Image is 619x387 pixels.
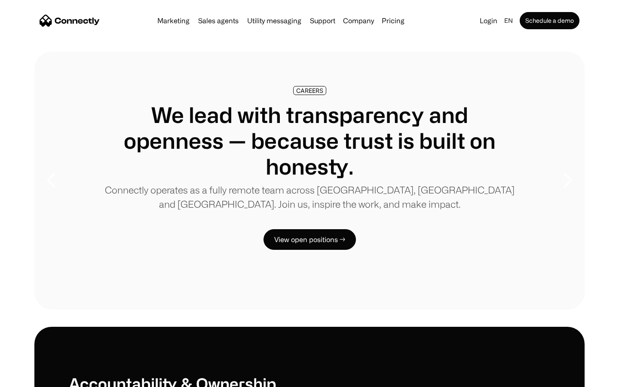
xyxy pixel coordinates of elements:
a: Support [306,17,339,24]
a: Login [476,15,501,27]
a: View open positions → [264,229,356,250]
ul: Language list [17,372,52,384]
aside: Language selected: English [9,371,52,384]
div: en [504,15,513,27]
div: CAREERS [296,87,323,94]
a: Sales agents [195,17,242,24]
p: Connectly operates as a fully remote team across [GEOGRAPHIC_DATA], [GEOGRAPHIC_DATA] and [GEOGRA... [103,183,516,211]
h1: We lead with transparency and openness — because trust is built on honesty. [103,102,516,179]
a: Utility messaging [244,17,305,24]
a: Pricing [378,17,408,24]
div: Company [343,15,374,27]
a: Schedule a demo [520,12,579,29]
a: Marketing [154,17,193,24]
